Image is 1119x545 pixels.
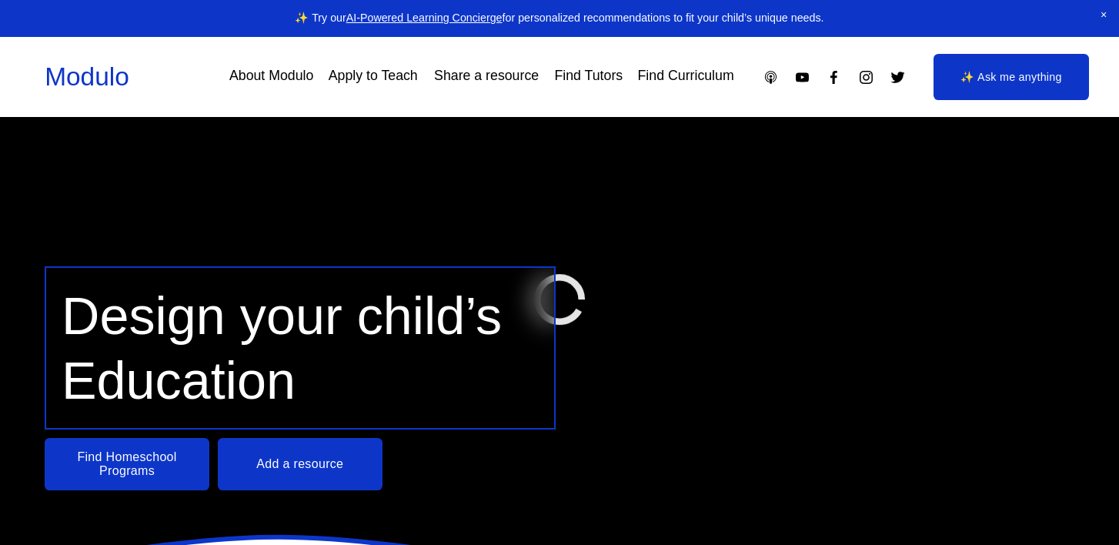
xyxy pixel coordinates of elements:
a: Apply to Teach [329,63,418,90]
a: Find Curriculum [638,63,734,90]
a: Find Homeschool Programs [45,438,209,491]
a: About Modulo [229,63,313,90]
a: Find Tutors [554,63,623,90]
a: AI-Powered Learning Concierge [346,12,503,24]
a: Instagram [858,69,874,85]
a: Facebook [826,69,842,85]
a: ✨ Ask me anything [934,54,1090,100]
a: Apple Podcasts [763,69,779,85]
a: Add a resource [218,438,382,491]
span: Design your child’s Education [62,286,516,410]
a: YouTube [794,69,810,85]
a: Share a resource [434,63,539,90]
a: Modulo [45,62,129,91]
a: Twitter [890,69,906,85]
